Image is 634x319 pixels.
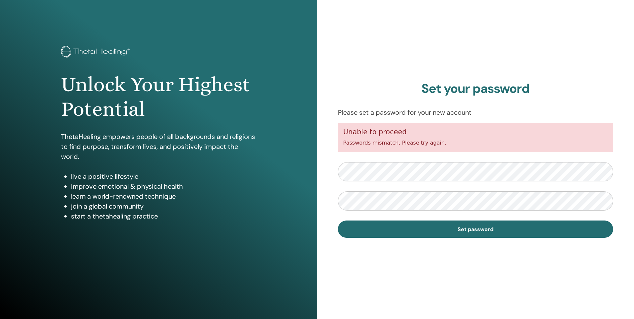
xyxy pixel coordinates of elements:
[71,201,256,211] li: join a global community
[343,128,608,136] h5: Unable to proceed
[338,81,613,96] h2: Set your password
[338,123,613,152] div: Passwords mismatch. Please try again.
[71,191,256,201] li: learn a world-renowned technique
[338,221,613,238] button: Set password
[338,107,613,117] p: Please set a password for your new account
[458,226,493,233] span: Set password
[61,72,256,122] h1: Unlock Your Highest Potential
[61,132,256,161] p: ThetaHealing empowers people of all backgrounds and religions to find purpose, transform lives, a...
[71,171,256,181] li: live a positive lifestyle
[71,211,256,221] li: start a thetahealing practice
[71,181,256,191] li: improve emotional & physical health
